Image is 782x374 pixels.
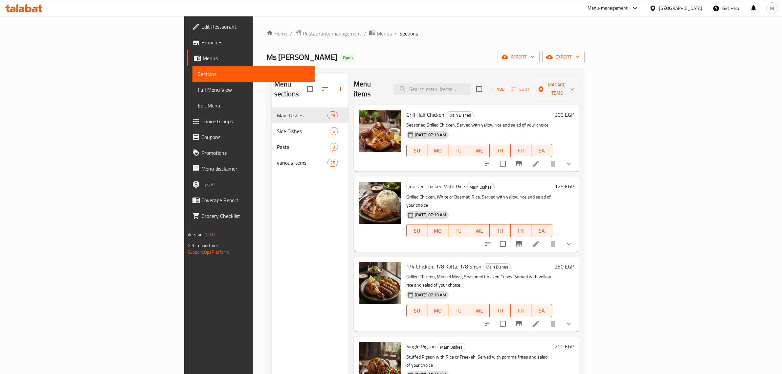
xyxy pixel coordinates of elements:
[437,343,465,351] div: Main Dishes
[467,183,494,191] span: Main Dishes
[513,306,529,316] span: FR
[451,146,466,155] span: TU
[588,4,628,12] div: Menu-management
[511,144,531,157] button: FR
[539,81,574,97] span: Manage items
[488,85,505,93] span: Add
[534,226,549,236] span: SA
[448,224,469,237] button: TU
[427,144,448,157] button: MO
[446,111,474,119] span: Main Dishes
[394,30,397,37] li: /
[531,224,552,237] button: SA
[201,133,310,141] span: Coupons
[406,353,552,369] p: Stuffed Pigeon with Rice or Freekeh. Served with pomme frites and salad of your choice
[303,30,361,37] span: Restaurants management
[277,159,327,167] span: various items
[448,304,469,317] button: TU
[277,127,330,135] span: Side Dishes
[430,306,445,316] span: MO
[561,236,577,252] button: show more
[555,262,574,271] h6: 250 EGP
[203,54,310,62] span: Menus
[266,50,338,64] span: Ms [PERSON_NAME]
[272,139,348,155] div: Pasta3
[198,102,310,109] span: Edit Menu
[201,212,310,220] span: Grocery Checklist
[406,193,552,209] p: Grilled Chicken, White or Basmati Rice. Served with yellow rice and salad of your choice
[188,241,218,250] span: Get support on:
[770,5,774,12] span: M
[486,84,507,94] span: Add item
[547,53,579,61] span: export
[437,343,465,351] span: Main Dishes
[531,304,552,317] button: SA
[188,230,204,239] span: Version:
[492,306,508,316] span: TH
[201,23,310,31] span: Edit Restaurant
[399,30,418,37] span: Sections
[187,208,315,224] a: Grocery Checklist
[565,240,573,248] svg: Show Choices
[187,19,315,35] a: Edit Restaurant
[272,123,348,139] div: Side Dishes6
[393,83,471,95] input: search
[480,236,496,252] button: sort-choices
[496,317,510,331] span: Select to update
[511,224,531,237] button: FR
[354,79,386,99] h2: Menu items
[359,110,401,152] img: Grill Half Chicken
[201,196,310,204] span: Coverage Report
[277,143,330,151] span: Pasta
[412,212,449,218] span: [DATE] 07:10 AM
[188,248,229,256] a: Support.OpsPlatform
[532,320,540,328] a: Edit menu item
[198,70,310,78] span: Sections
[333,81,348,97] button: Add section
[490,224,510,237] button: TH
[472,82,486,96] span: Select section
[472,306,487,316] span: WE
[406,181,465,191] span: Quarter Chicken With Rice
[377,30,392,37] span: Menus
[359,262,401,304] img: 1/4 Chicken, 1/8 Kofta, 1/8 Shish
[277,111,327,119] span: Main Dishes
[542,51,585,63] button: export
[406,273,552,289] p: Grilled Chicken, Minced Meat, Seasoned Chicken Cubes. Served with yellow rice and salad of your c...
[369,29,392,38] a: Menus
[545,236,561,252] button: delete
[409,146,425,155] span: SU
[406,341,436,351] span: Single Pigeon
[359,182,401,224] img: Quarter Chicken With Rice
[201,117,310,125] span: Choice Groups
[406,121,552,129] p: Seasoned Grilled Chicken. Served with yellow rice and salad of your choice
[409,306,425,316] span: SU
[565,160,573,168] svg: Show Choices
[198,86,310,94] span: Full Menu View
[555,342,574,351] h6: 200 EGP
[409,226,425,236] span: SU
[490,144,510,157] button: TH
[490,304,510,317] button: TH
[498,51,540,63] button: import
[503,53,534,61] span: import
[511,236,527,252] button: Branch-specific-item
[451,306,466,316] span: TU
[327,159,338,167] div: items
[492,146,508,155] span: TH
[187,129,315,145] a: Coupons
[483,263,511,271] span: Main Dishes
[480,156,496,172] button: sort-choices
[496,157,510,171] span: Select to update
[534,146,549,155] span: SA
[187,192,315,208] a: Coverage Report
[187,35,315,50] a: Branches
[511,156,527,172] button: Branch-specific-item
[201,38,310,46] span: Branches
[496,237,510,251] span: Select to update
[469,224,490,237] button: WE
[555,110,574,119] h6: 200 EGP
